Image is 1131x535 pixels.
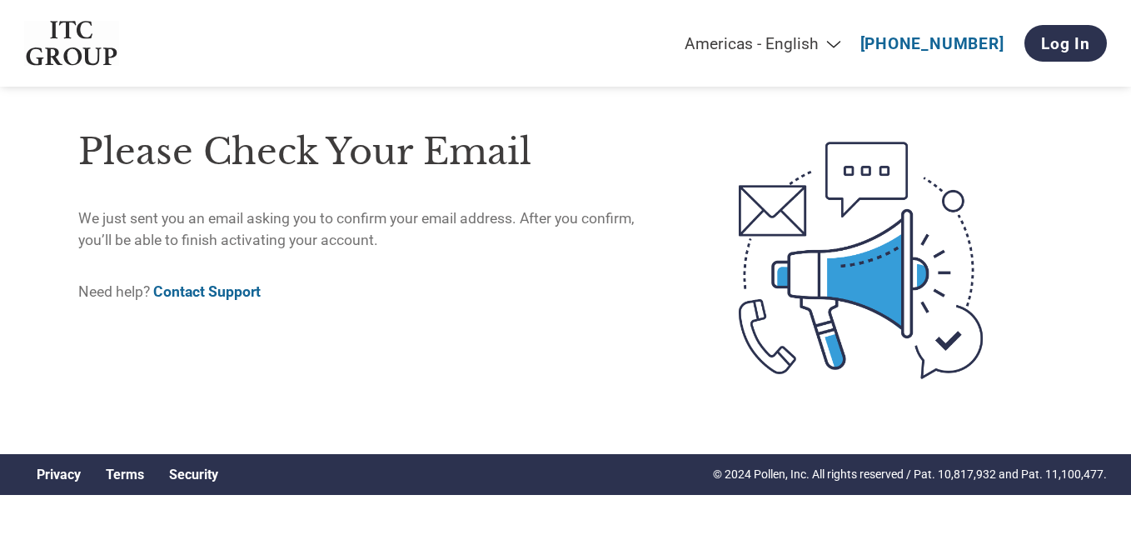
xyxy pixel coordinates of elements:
p: Need help? [78,281,669,302]
a: [PHONE_NUMBER] [860,34,1004,53]
a: Log In [1024,25,1107,62]
a: Security [169,467,218,482]
p: We just sent you an email asking you to confirm your email address. After you confirm, you’ll be ... [78,207,669,252]
a: Terms [106,467,144,482]
a: Privacy [37,467,81,482]
img: open-email [669,112,1053,408]
img: ITC Group [24,21,119,67]
h1: Please check your email [78,125,669,179]
p: © 2024 Pollen, Inc. All rights reserved / Pat. 10,817,932 and Pat. 11,100,477. [713,466,1107,483]
a: Contact Support [153,283,261,300]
